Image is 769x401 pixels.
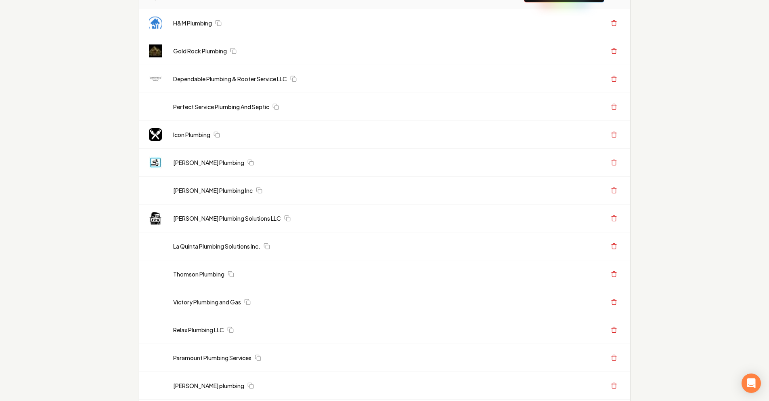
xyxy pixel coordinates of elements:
img: Dependable Plumbing & Rooter Service LLC logo [149,72,162,85]
a: [PERSON_NAME] Plumbing Solutions LLC [173,214,281,222]
a: Icon Plumbing [173,131,210,139]
img: Icon Plumbing logo [149,128,162,141]
a: [PERSON_NAME] Plumbing Inc [173,186,253,194]
img: Freeman Plumbing Solutions LLC logo [149,212,162,225]
a: Perfect Service Plumbing And Septic [173,103,269,111]
a: La Quinta Plumbing Solutions Inc. [173,242,260,250]
a: Relax Plumbing LLC [173,326,224,334]
a: [PERSON_NAME] Plumbing [173,158,244,167]
img: Gold Rock Plumbing logo [149,44,162,57]
a: H&M Plumbing [173,19,212,27]
a: [PERSON_NAME] plumbing [173,382,244,390]
a: Gold Rock Plumbing [173,47,227,55]
a: Paramount Plumbing Services [173,354,251,362]
img: H&M Plumbing logo [149,17,162,30]
a: Dependable Plumbing & Rooter Service LLC [173,75,287,83]
img: Scott Jentink Plumbing logo [149,156,162,169]
a: Victory Plumbing and Gas [173,298,241,306]
div: Open Intercom Messenger [742,374,761,393]
a: Thomson Plumbing [173,270,224,278]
